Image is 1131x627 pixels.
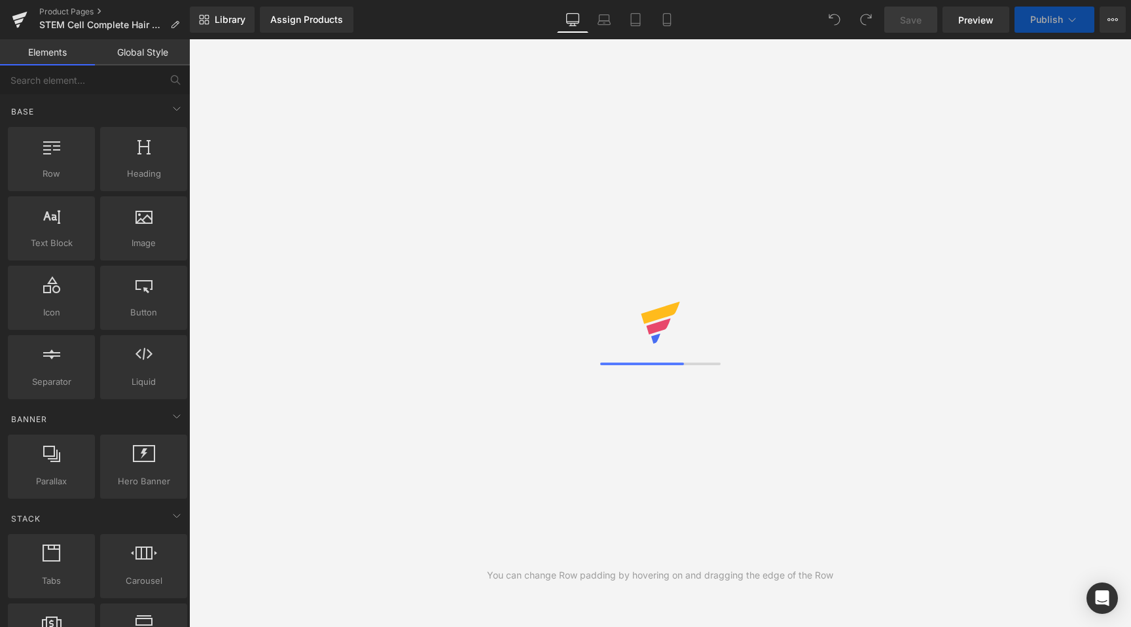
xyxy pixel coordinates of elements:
span: Image [104,236,183,250]
span: Base [10,105,35,118]
span: Preview [958,13,994,27]
span: Hero Banner [104,475,183,488]
span: Save [900,13,922,27]
span: Parallax [12,475,91,488]
a: Mobile [651,7,683,33]
div: Assign Products [270,14,343,25]
span: Stack [10,512,42,525]
button: Redo [853,7,879,33]
a: Desktop [557,7,588,33]
span: Carousel [104,574,183,588]
span: Heading [104,167,183,181]
span: Tabs [12,574,91,588]
div: Open Intercom Messenger [1086,582,1118,614]
span: Text Block [12,236,91,250]
span: Separator [12,375,91,389]
span: Banner [10,413,48,425]
span: Icon [12,306,91,319]
span: Row [12,167,91,181]
span: Publish [1030,14,1063,25]
span: STEM Cell Complete Hair Cycle Solution [39,20,165,30]
button: Publish [1014,7,1094,33]
span: Library [215,14,245,26]
span: Button [104,306,183,319]
a: Laptop [588,7,620,33]
a: New Library [190,7,255,33]
button: More [1100,7,1126,33]
span: Liquid [104,375,183,389]
a: Product Pages [39,7,190,17]
a: Tablet [620,7,651,33]
div: You can change Row padding by hovering on and dragging the edge of the Row [487,568,833,582]
button: Undo [821,7,848,33]
a: Preview [942,7,1009,33]
a: Global Style [95,39,190,65]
